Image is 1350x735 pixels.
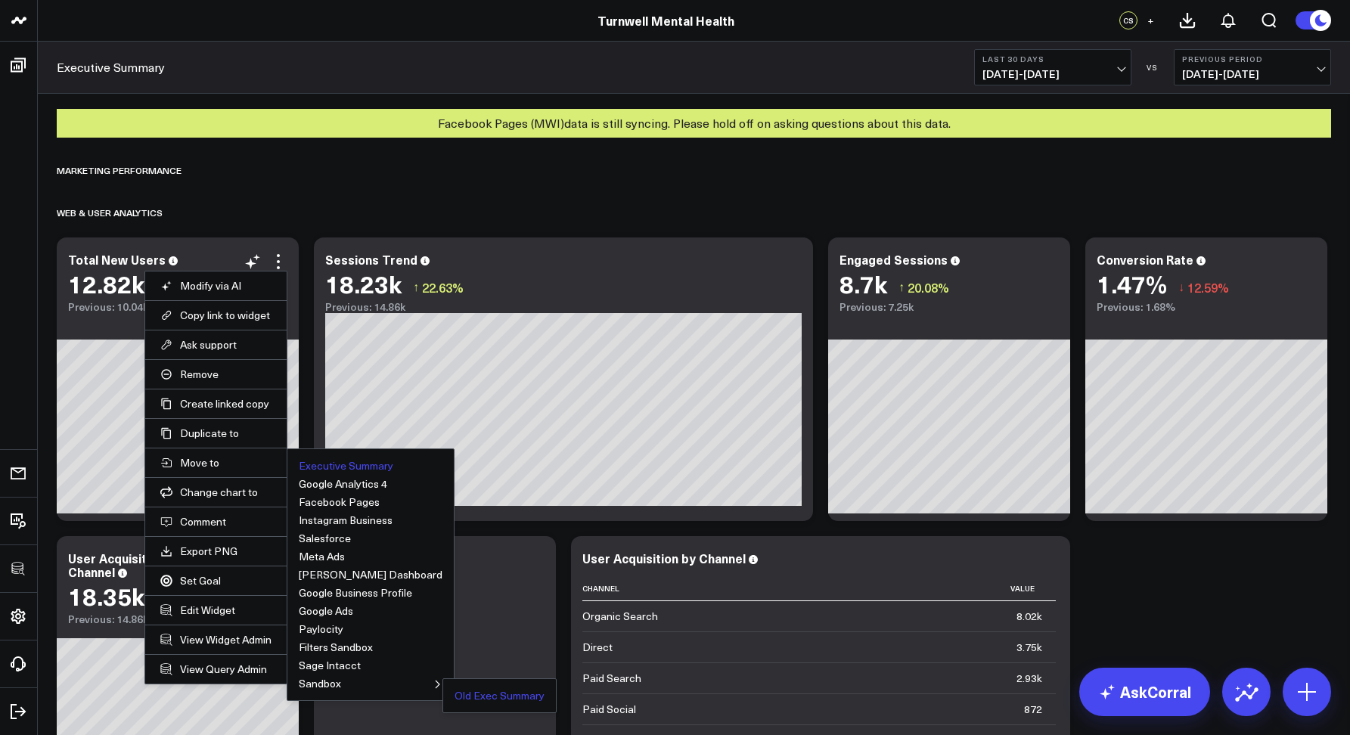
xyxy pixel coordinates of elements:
[325,270,402,297] div: 18.23k
[974,49,1131,85] button: Last 30 Days[DATE]-[DATE]
[982,54,1123,64] b: Last 30 Days
[582,640,613,655] div: Direct
[582,702,636,717] div: Paid Social
[1139,63,1166,72] div: VS
[299,624,343,634] button: Paylocity
[982,68,1123,80] span: [DATE] - [DATE]
[299,515,393,526] button: Instagram Business
[839,270,887,297] div: 8.7k
[160,279,272,293] button: Modify via AI
[160,633,272,647] a: View Widget Admin
[1182,68,1323,80] span: [DATE] - [DATE]
[1141,11,1159,29] button: +
[325,251,417,268] div: Sessions Trend
[160,309,272,322] button: Copy link to widget
[422,279,464,296] span: 22.63%
[299,642,373,653] button: Filters Sandbox
[160,456,272,470] button: Move to
[160,662,272,676] a: View Query Admin
[68,301,287,313] div: Previous: 10.04k
[582,550,746,566] div: User Acquisition by Channel
[68,270,144,297] div: 12.82k
[1097,301,1316,313] div: Previous: 1.68%
[839,251,948,268] div: Engaged Sessions
[160,338,272,352] button: Ask support
[299,479,387,489] button: Google Analytics 4
[839,301,1059,313] div: Previous: 7.25k
[582,576,734,601] th: Channel
[582,609,658,624] div: Organic Search
[898,278,905,297] span: ↑
[160,485,272,499] button: Change chart to
[1097,270,1167,297] div: 1.47%
[299,551,345,562] button: Meta Ads
[1016,640,1042,655] div: 3.75k
[1016,609,1042,624] div: 8.02k
[160,603,272,617] button: Edit Widget
[160,367,272,381] button: Remove
[1187,279,1229,296] span: 12.59%
[1178,278,1184,297] span: ↓
[1119,11,1137,29] div: CS
[413,278,419,297] span: ↑
[1147,15,1154,26] span: +
[582,671,641,686] div: Paid Search
[160,426,272,440] button: Duplicate to
[68,550,182,580] div: User Acquisition by Channel
[160,397,272,411] button: Create linked copy
[160,515,272,529] button: Comment
[299,497,380,507] button: Facebook Pages
[455,690,545,701] button: Old Exec Summary
[299,569,442,580] button: [PERSON_NAME] Dashboard
[1182,54,1323,64] b: Previous Period
[68,251,166,268] div: Total New Users
[1024,702,1042,717] div: 872
[325,301,802,313] div: Previous: 14.86k
[1097,251,1193,268] div: Conversion Rate
[68,613,287,625] div: Previous: 14.86k
[299,533,351,544] button: Salesforce
[299,660,361,671] button: Sage Intacct
[160,574,272,588] a: Set Goal
[160,544,272,558] a: Export PNG
[57,153,182,188] div: Marketing Performance
[1016,671,1042,686] div: 2.93k
[908,279,949,296] span: 20.08%
[299,606,353,616] button: Google Ads
[597,12,734,29] a: Turnwell Mental Health
[57,109,1331,138] div: Facebook Pages (MWI) data is still syncing. Please hold off on asking questions about this data.
[1079,668,1210,716] a: AskCorral
[299,678,341,689] button: Sandbox
[1174,49,1331,85] button: Previous Period[DATE]-[DATE]
[57,195,163,230] div: Web & User Analytics
[299,588,412,598] button: Google Business Profile
[68,582,144,609] div: 18.35k
[299,461,393,471] button: Executive Summary
[734,576,1056,601] th: Value
[57,59,165,76] a: Executive Summary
